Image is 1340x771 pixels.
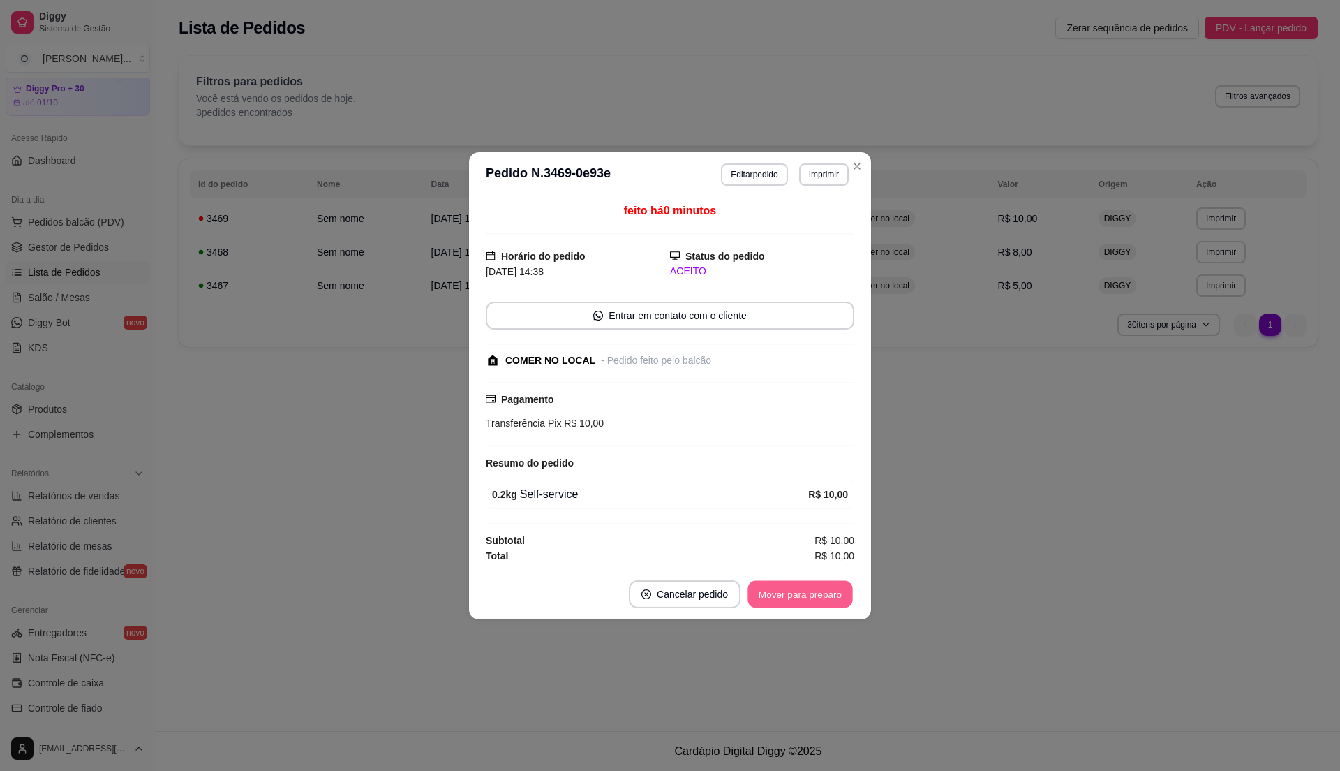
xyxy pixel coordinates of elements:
strong: Resumo do pedido [486,457,574,469]
button: Editarpedido [721,163,787,186]
div: COMER NO LOCAL [505,353,595,368]
button: close-circleCancelar pedido [629,580,740,608]
span: R$ 10,00 [814,533,854,548]
span: whats-app [593,311,603,321]
strong: Horário do pedido [501,251,586,262]
strong: 0.2 kg [492,489,517,500]
span: calendar [486,251,496,260]
span: R$ 10,00 [561,418,604,429]
strong: R$ 10,00 [808,489,848,500]
span: Transferência Pix [486,418,561,429]
span: close-circle [641,589,651,599]
div: - Pedido feito pelo balcão [601,353,711,368]
span: [DATE] 14:38 [486,266,544,277]
strong: Pagamento [501,394,553,405]
span: desktop [670,251,680,260]
div: ACEITO [670,264,854,279]
strong: Status do pedido [685,251,765,262]
button: whats-appEntrar em contato com o cliente [486,302,854,330]
button: Close [846,155,868,177]
span: R$ 10,00 [814,548,854,564]
button: Mover para preparo [747,580,852,608]
h3: Pedido N. 3469-0e93e [486,163,611,186]
strong: Subtotal [486,535,525,546]
span: feito há 0 minutos [624,205,716,216]
button: Imprimir [799,163,849,186]
span: credit-card [486,394,496,404]
div: Self-service [492,486,808,503]
strong: Total [486,550,508,561]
